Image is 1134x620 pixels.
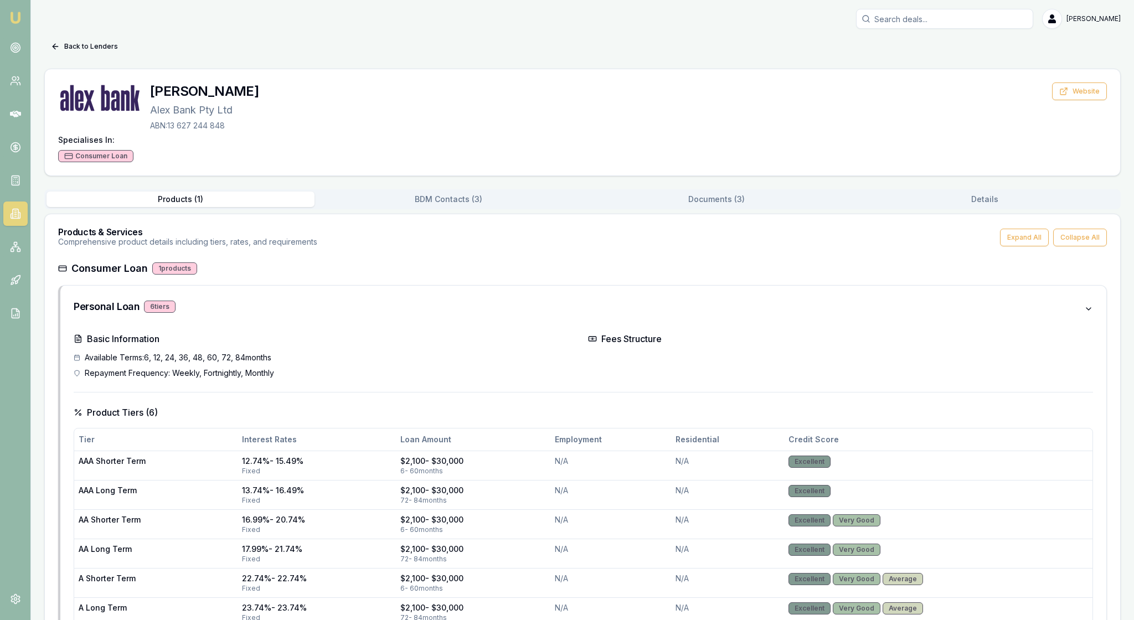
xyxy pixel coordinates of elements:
h3: Products & Services [58,228,317,236]
div: 17.99% - 21.74% [242,544,391,555]
button: Documents ( 3 ) [583,192,850,207]
div: fixed [242,555,391,564]
div: $2,100 - $30,000 [400,514,547,525]
div: A Shorter Term [79,573,233,584]
h3: Consumer Loan [71,261,148,276]
div: Average [883,573,923,585]
div: Excellent [788,514,831,526]
button: Website [1052,82,1107,100]
div: AA Shorter Term [79,514,233,525]
div: fixed [242,525,391,534]
div: $2,100 - $30,000 [400,573,547,584]
span: [PERSON_NAME] [1066,14,1121,23]
th: Credit Score [784,428,1092,451]
span: N/A [676,456,689,466]
h4: Product Tiers ( 6 ) [74,406,1093,419]
div: Excellent [788,456,831,468]
span: N/A [676,573,689,583]
div: 6 - 60 months [400,467,547,476]
div: A Long Term [79,602,233,613]
div: 22.74% - 22.74% [242,573,391,584]
div: 6 - 60 months [400,525,547,534]
div: Very Good [833,573,880,585]
div: 6 tier s [144,301,176,313]
p: Alex Bank Pty Ltd [150,102,259,118]
div: 1 products [152,262,197,275]
div: 23.74% - 23.74% [242,602,391,613]
div: fixed [242,496,391,505]
div: $2,100 - $30,000 [400,544,547,555]
div: 6 - 60 months [400,584,547,593]
img: Alex Bank logo [58,82,141,113]
div: Very Good [833,544,880,556]
div: Excellent [788,573,831,585]
div: AA Long Term [79,544,233,555]
div: 13.74% - 16.49% [242,485,391,496]
span: N/A [555,485,568,495]
button: Details [850,192,1118,207]
div: 12.74% - 15.49% [242,456,391,467]
p: ABN: 13 627 244 848 [150,120,259,131]
div: $2,100 - $30,000 [400,485,547,496]
div: 72 - 84 months [400,496,547,505]
div: Average [883,602,923,614]
span: Available Terms: 6, 12, 24, 36, 48, 60, 72, 84 months [85,352,271,363]
div: Excellent [788,485,831,497]
div: Consumer Loan [58,150,133,162]
div: Very Good [833,514,880,526]
span: N/A [555,456,568,466]
th: Tier [74,428,238,451]
div: AAA Long Term [79,485,233,496]
div: fixed [242,584,391,593]
span: N/A [555,515,568,524]
div: $2,100 - $30,000 [400,456,547,467]
button: Expand All [1000,229,1049,246]
input: Search deals [856,9,1033,29]
th: Employment [550,428,671,451]
button: Back to Lenders [44,38,125,55]
h4: Specialises In: [58,135,1107,146]
span: N/A [555,573,568,583]
div: Excellent [788,602,831,614]
div: fixed [242,467,391,476]
h4: Basic Information [74,332,579,345]
span: N/A [555,603,568,612]
button: Products ( 1 ) [47,192,315,207]
span: N/A [676,544,689,554]
div: 72 - 84 months [400,555,547,564]
th: Residential [671,428,784,451]
div: Very Good [833,602,880,614]
span: N/A [676,485,689,495]
span: N/A [676,603,689,612]
p: Comprehensive product details including tiers, rates, and requirements [58,236,317,247]
h3: [PERSON_NAME] [150,82,259,100]
span: N/A [555,544,568,554]
th: Loan Amount [396,428,551,451]
h4: Fees Structure [588,332,1094,345]
div: $2,100 - $30,000 [400,602,547,613]
span: Repayment Frequency: Weekly, Fortnightly, Monthly [85,368,274,379]
span: N/A [676,515,689,524]
button: BDM Contacts ( 3 ) [315,192,583,207]
div: Excellent [788,544,831,556]
div: 16.99% - 20.74% [242,514,391,525]
div: AAA Shorter Term [79,456,233,467]
button: Collapse All [1053,229,1107,246]
img: emu-icon-u.png [9,11,22,24]
h3: Personal Loan [74,299,140,314]
th: Interest Rates [238,428,396,451]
